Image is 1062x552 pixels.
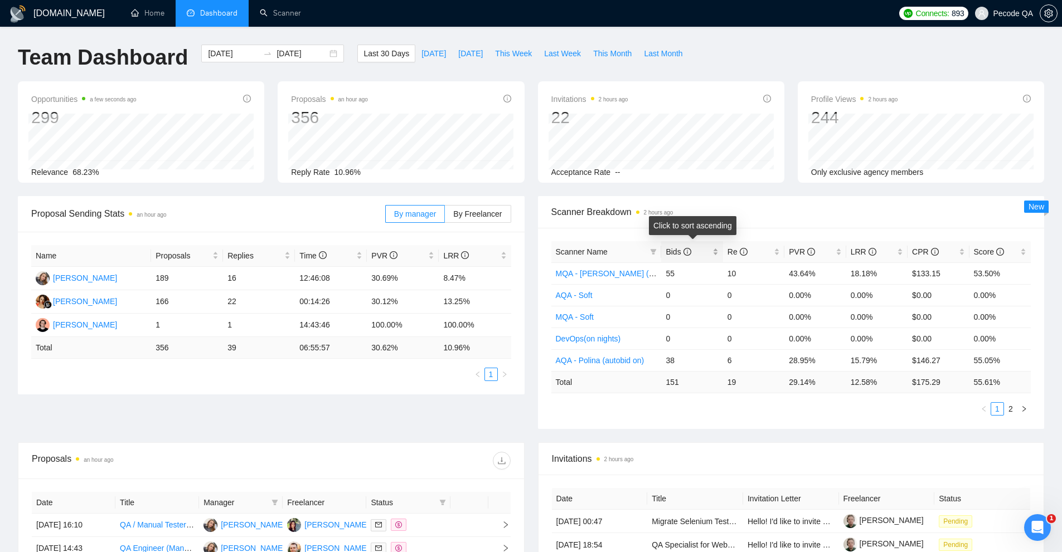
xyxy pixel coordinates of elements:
td: 1 [151,314,223,337]
time: an hour ago [84,457,113,463]
span: Re [728,247,748,256]
a: AQA - Polina (autobid on) [556,356,644,365]
td: 10 [723,262,784,284]
span: Proposals [291,92,368,106]
button: left [471,368,484,381]
span: 1 [1047,514,1056,523]
td: $146.27 [908,349,969,371]
a: [PERSON_NAME] [843,516,924,525]
td: QA / Manual Tester (Contractor — Remote) [115,514,199,537]
th: Name [31,245,151,267]
span: setting [1040,9,1057,18]
span: info-circle [390,251,397,259]
td: 0 [723,284,784,306]
span: Pending [939,539,972,551]
span: info-circle [319,251,327,259]
td: 18.18% [846,262,908,284]
span: Status [371,496,434,509]
a: DevOps(on nights) [556,334,621,343]
a: [PERSON_NAME] [843,539,924,548]
span: Dashboard [200,8,237,18]
span: [DATE] [458,47,483,60]
a: 1 [991,403,1003,415]
span: mail [375,545,382,551]
a: homeHome [131,8,164,18]
li: Previous Page [977,402,991,416]
span: info-circle [763,95,771,102]
td: 06:55:57 [295,337,367,359]
span: dollar [395,545,402,551]
td: 0.00% [846,328,908,349]
span: Opportunities [31,92,137,106]
span: left [981,406,987,412]
span: info-circle [461,251,469,259]
span: Last Week [544,47,581,60]
span: info-circle [1023,95,1031,102]
th: Date [32,492,115,514]
span: to [263,49,272,58]
span: LRR [443,251,469,260]
td: 13.25% [439,290,511,314]
a: MV[PERSON_NAME] [36,296,117,305]
time: 2 hours ago [644,209,673,216]
td: $0.00 [908,284,969,306]
a: V[PERSON_NAME] [203,543,285,552]
img: gigradar-bm.png [44,301,52,309]
span: 68.23% [72,168,99,177]
button: download [493,452,511,470]
input: End date [277,47,327,60]
button: This Month [587,45,638,62]
span: CPR [912,247,938,256]
span: Proposal Sending Stats [31,207,385,221]
span: Scanner Name [556,247,608,256]
button: right [1017,402,1031,416]
span: info-circle [503,95,511,102]
li: Previous Page [471,368,484,381]
td: 0.00% [784,328,846,349]
span: Last Month [644,47,682,60]
span: user [978,9,986,17]
div: 356 [291,107,368,128]
time: 2 hours ago [868,96,898,102]
span: info-circle [243,95,251,102]
td: 10.96 % [439,337,511,359]
button: Last 30 Days [357,45,415,62]
span: Acceptance Rate [551,168,611,177]
a: V[PERSON_NAME] [203,520,285,529]
a: QA Specialist for Website and App Stability Analytics [652,540,833,549]
span: LRR [851,247,876,256]
button: Last Week [538,45,587,62]
a: Pending [939,516,977,525]
span: Connects: [916,7,949,19]
a: 1 [485,368,497,380]
a: searchScanner [260,8,301,18]
a: A[PERSON_NAME] [287,520,368,529]
span: info-circle [740,248,748,256]
span: Relevance [31,168,68,177]
div: 244 [811,107,898,128]
td: 14:43:46 [295,314,367,337]
span: dollar [395,521,402,528]
span: filter [439,499,446,506]
span: Bids [666,247,691,256]
td: 53.50% [969,262,1031,284]
span: Replies [227,250,282,262]
td: 151 [661,371,722,393]
div: [PERSON_NAME] [53,295,117,307]
td: 0 [723,328,784,349]
span: right [501,371,508,378]
th: Invitation Letter [743,488,839,510]
span: 893 [952,7,964,19]
span: PVR [789,247,815,256]
td: 55.05% [969,349,1031,371]
th: Manager [199,492,283,514]
td: 19 [723,371,784,393]
time: an hour ago [137,212,166,218]
td: 38 [661,349,722,371]
time: an hour ago [338,96,368,102]
button: This Week [489,45,538,62]
li: 1 [991,402,1004,416]
td: 55.61 % [969,371,1031,393]
span: -- [615,168,620,177]
td: Total [31,337,151,359]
